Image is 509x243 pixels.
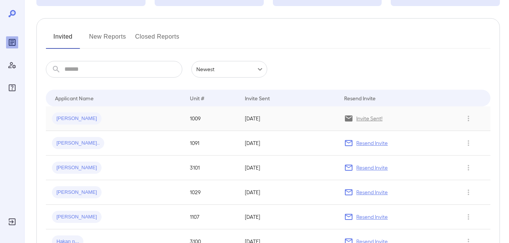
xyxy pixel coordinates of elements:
span: [PERSON_NAME] [52,164,102,171]
td: 1009 [184,106,239,131]
td: 1107 [184,205,239,229]
button: Closed Reports [135,31,180,49]
button: Row Actions [462,162,475,174]
td: [DATE] [239,106,338,131]
p: Resend Invite [356,139,388,147]
div: Log Out [6,216,18,228]
div: Unit # [190,93,204,103]
span: [PERSON_NAME] [52,115,102,122]
div: Reports [6,36,18,48]
div: Applicant Name [55,93,94,103]
div: Manage Users [6,59,18,71]
span: [PERSON_NAME] [52,213,102,221]
button: Invited [46,31,80,49]
td: [DATE] [239,156,338,180]
span: [PERSON_NAME].. [52,140,104,147]
td: 1091 [184,131,239,156]
span: [PERSON_NAME] [52,189,102,196]
button: Row Actions [462,186,475,198]
div: Resend Invite [344,93,376,103]
p: Resend Invite [356,188,388,196]
button: New Reports [89,31,126,49]
td: 3101 [184,156,239,180]
td: [DATE] [239,131,338,156]
td: 1029 [184,180,239,205]
p: Invite Sent! [356,115,382,122]
div: FAQ [6,82,18,94]
p: Resend Invite [356,213,388,221]
td: [DATE] [239,205,338,229]
div: Invite Sent [245,93,270,103]
button: Row Actions [462,112,475,125]
button: Row Actions [462,211,475,223]
button: Row Actions [462,137,475,149]
p: Resend Invite [356,164,388,171]
td: [DATE] [239,180,338,205]
div: Newest [191,61,267,78]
